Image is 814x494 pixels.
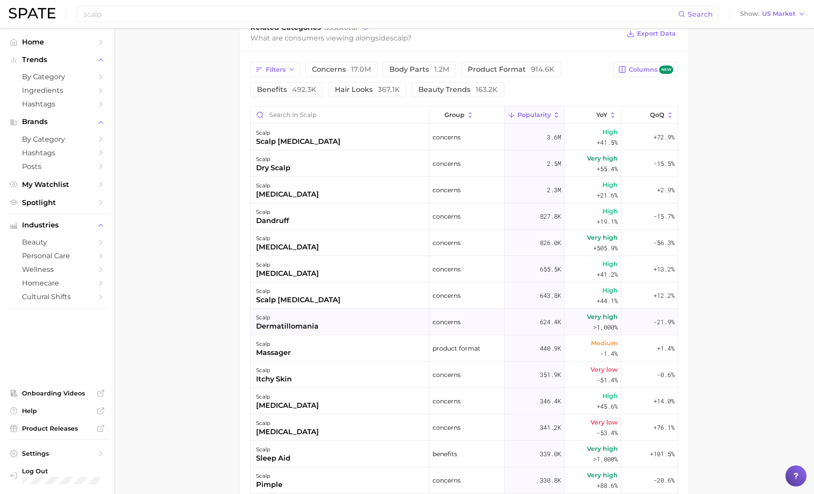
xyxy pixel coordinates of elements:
[602,179,618,190] span: High
[22,265,92,274] span: wellness
[653,475,675,486] span: -20.6%
[256,471,282,481] div: scalp
[429,106,504,124] button: group
[624,28,678,40] button: Export Data
[740,11,759,16] span: Show
[22,73,92,81] span: by Category
[256,180,319,191] div: scalp
[251,362,678,388] button: scalpitchy skinconcerns351.9kVery low-51.4%-0.6%
[597,190,618,201] span: +21.6%
[251,335,678,362] button: scalpmassagerproduct format440.9kMedium-1.4%+1.4%
[250,62,300,77] button: Filters
[547,185,561,195] span: 2.3m
[597,216,618,227] span: +19.1%
[251,124,678,150] button: scalpscalp [MEDICAL_DATA]concerns3.6mHigh+41.5%+72.9%
[7,115,107,128] button: Brands
[256,339,291,349] div: scalp
[587,443,618,454] span: Very high
[433,290,461,301] span: concerns
[7,219,107,232] button: Industries
[256,348,291,358] div: massager
[251,388,678,414] button: scalp[MEDICAL_DATA]concerns346.4kHigh+45.6%+14.0%
[653,238,675,248] span: -56.3%
[621,106,678,124] button: QoQ
[256,444,290,455] div: scalp
[378,85,400,94] span: 367.1k
[597,164,618,174] span: +55.4%
[433,449,457,459] span: benefits
[433,317,461,327] span: concerns
[256,128,341,138] div: scalp
[256,216,289,226] div: dandruff
[659,66,673,74] span: new
[540,317,561,327] span: 624.4k
[251,282,678,309] button: scalpscalp [MEDICAL_DATA]concerns643.8kHigh+44.1%+12.2%
[22,149,92,157] span: Hashtags
[7,160,107,173] a: Posts
[22,56,92,64] span: Trends
[7,465,107,487] a: Log out. Currently logged in with e-mail hslocum@essentialingredients.com.
[22,238,92,246] span: beauty
[256,242,319,252] div: [MEDICAL_DATA]
[593,455,618,463] span: >1,000%
[468,66,554,73] span: product format
[256,295,341,305] div: scalp [MEDICAL_DATA]
[653,132,675,143] span: +72.9%
[251,177,678,203] button: scalp[MEDICAL_DATA]concerns2.3mHigh+21.6%+2.9%
[593,243,618,253] span: +505.9%
[22,450,92,457] span: Settings
[389,66,449,73] span: body parts
[600,348,618,359] span: -1.4%
[256,365,292,376] div: scalp
[433,264,461,274] span: concerns
[266,66,286,73] span: Filters
[256,163,290,173] div: dry scalp
[637,30,676,37] span: Export Data
[433,343,480,354] span: product format
[7,387,107,400] a: Onboarding Videos
[250,32,620,44] div: What are consumers viewing alongside ?
[22,467,133,475] span: Log Out
[653,264,675,274] span: +13.2%
[256,427,319,437] div: [MEDICAL_DATA]
[251,256,678,282] button: scalp[MEDICAL_DATA]concerns655.5kHigh+41.2%+13.2%
[390,34,407,42] span: scalp
[650,449,675,459] span: +101.5%
[22,407,92,415] span: Help
[540,264,561,274] span: 655.5k
[256,260,319,270] div: scalp
[418,86,498,93] span: beauty trends
[7,35,107,49] a: Home
[256,312,319,323] div: scalp
[597,375,618,385] span: -51.4%
[653,158,675,169] span: -15.5%
[251,106,429,123] input: Search in scalp
[335,86,400,93] span: hair looks
[602,285,618,296] span: High
[9,8,55,18] img: SPATE
[587,311,618,322] span: Very high
[251,441,678,467] button: scalpsleep aidbenefits339.0kVery high>1,000%+101.5%
[7,97,107,111] a: Hashtags
[251,230,678,256] button: scalp[MEDICAL_DATA]concerns826.0kVery high+505.9%-56.3%
[256,189,319,200] div: [MEDICAL_DATA]
[434,65,449,73] span: 1.2m
[7,263,107,276] a: wellness
[22,135,92,143] span: by Category
[657,343,675,354] span: +1.4%
[22,180,92,189] span: My Watchlist
[565,106,621,124] button: YoY
[517,111,551,118] span: Popularity
[433,211,461,222] span: concerns
[7,178,107,191] a: My Watchlist
[597,428,618,438] span: -53.4%
[597,137,618,148] span: +41.5%
[7,235,107,249] a: beauty
[531,65,554,73] span: 914.6k
[251,309,678,335] button: scalpdermatillomaniaconcerns624.4kVery high>1,000%-21.9%
[7,404,107,417] a: Help
[591,338,618,348] span: Medium
[22,279,92,287] span: homecare
[7,196,107,209] a: Spotlight
[433,185,461,195] span: concerns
